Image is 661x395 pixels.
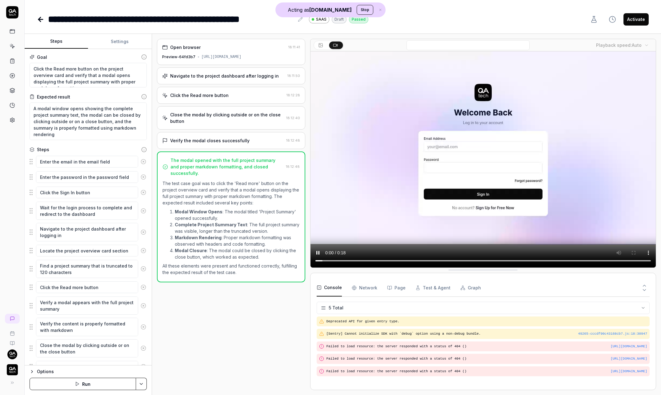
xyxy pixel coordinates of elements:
[7,349,17,359] img: 7ccf6c19-61ad-4a6c-8811-018b02a1b829.jpg
[286,93,300,97] time: 18:12:28
[5,314,20,324] a: New conversation
[326,369,647,374] pre: Failed to load resource: the server responded with a status of 404 ()
[286,116,300,120] time: 18:12:40
[352,279,377,296] button: Network
[357,5,373,15] button: Stop
[162,180,300,206] p: The test case goal was to click the 'Read more' button on the project overview card and verify th...
[170,44,201,50] div: Open browser
[37,368,147,375] div: Options
[175,222,247,227] strong: Complete Project Summary Text
[611,344,647,349] button: [URL][DOMAIN_NAME]
[162,263,300,276] p: All these elements were present and functioned correctly, fulfilling the expected result of the t...
[25,34,88,49] button: Steps
[326,331,647,337] pre: [Sentry] Cannot initialize SDK with `debug` option using a non-debug bundle.
[611,369,647,374] button: [URL][DOMAIN_NAME]
[611,356,647,361] button: [URL][DOMAIN_NAME]
[30,378,136,390] button: Run
[138,361,149,373] button: Remove step
[7,364,18,375] img: QA Tech Logo
[175,209,222,214] strong: Modal Window Opens
[202,54,242,60] div: [URL][DOMAIN_NAME]
[288,45,300,49] time: 18:11:41
[30,368,147,375] button: Options
[175,221,300,234] li: : The full project summary was visible, longer than the truncated version.
[30,186,147,199] div: Suggestions
[2,359,22,377] button: QA Tech Logo
[175,234,300,247] li: : Proper markdown formatting was observed with headers and code formatting.
[175,208,300,221] li: : The modal titled 'Project Summary' opened successfully.
[138,263,149,275] button: Remove step
[2,326,22,336] a: Book a call with us
[170,137,250,144] div: Verify the modal closes successfully
[170,92,229,99] div: Click the Read more button
[30,339,147,358] div: Suggestions
[578,331,647,337] div: 49265-cccdf90c43168cb7.js : 18 : 30947
[286,164,300,169] time: 18:12:48
[30,171,147,183] div: Suggestions
[326,356,647,361] pre: Failed to load resource: the server responded with a status of 404 ()
[605,13,620,26] button: View version history
[578,331,647,337] button: 49265-cccdf90c43168cb7.js:18:30947
[30,360,147,373] div: Suggestions
[30,296,147,315] div: Suggestions
[138,171,149,183] button: Remove step
[170,157,283,176] div: The modal opened with the full project summary and proper markdown formatting, and closed success...
[138,244,149,257] button: Remove step
[316,17,326,22] span: SAAS
[37,94,70,100] div: Expected result
[138,300,149,312] button: Remove step
[309,15,329,23] a: SAAS
[175,235,222,240] strong: Markdown Rendering
[30,244,147,257] div: Suggestions
[326,319,647,324] pre: Deprecated API for given entry type.
[37,54,47,60] div: Goal
[2,336,22,346] a: Documentation
[175,247,300,260] li: : The modal could be closed by clicking the close button, which worked as expected.
[326,344,647,349] pre: Failed to load resource: the server responded with a status of 404 ()
[138,226,149,238] button: Remove step
[30,317,147,336] div: Suggestions
[138,281,149,293] button: Remove step
[332,15,347,23] div: Draft
[30,223,147,241] div: Suggestions
[170,73,279,79] div: Navigate to the project dashboard after logging in
[170,111,284,124] div: Close the modal by clicking outside or on the close button
[175,248,207,253] strong: Modal Closure
[138,186,149,199] button: Remove step
[138,342,149,354] button: Remove step
[162,54,195,60] div: Preview-64fd3b7
[30,201,147,220] div: Suggestions
[138,321,149,333] button: Remove step
[286,138,300,143] time: 18:12:48
[30,281,147,294] div: Suggestions
[88,34,151,49] button: Settings
[287,74,300,78] time: 18:11:50
[30,155,147,168] div: Suggestions
[623,13,649,26] button: Activate
[387,279,406,296] button: Page
[37,146,49,153] div: Steps
[138,205,149,217] button: Remove step
[30,260,147,278] div: Suggestions
[415,279,451,296] button: Test & Agent
[138,155,149,168] button: Remove step
[596,42,642,48] div: Playback speed:
[460,279,481,296] button: Graph
[349,15,368,23] div: Passed
[317,279,342,296] button: Console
